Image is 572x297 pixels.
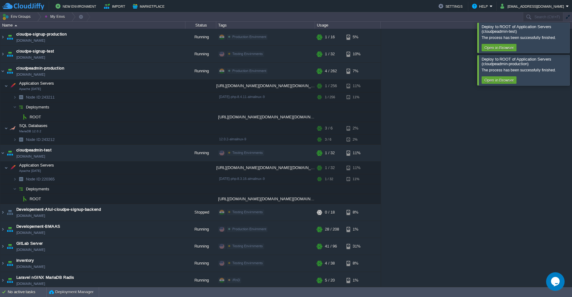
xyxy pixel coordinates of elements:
img: AMDAwAAAACH5BAEAAAAALAAAAAABAAEAAAICRAEAOw== [13,184,17,194]
div: 10% [346,46,367,62]
img: AMDAwAAAACH5BAEAAAAALAAAAAABAAEAAAICRAEAOw== [20,194,29,204]
a: Developement-Atul-cloudpe-signup-backend [16,206,101,213]
img: AMDAwAAAACH5BAEAAAAALAAAAAABAAEAAAICRAEAOw== [6,272,14,289]
img: AMDAwAAAACH5BAEAAAAALAAAAAABAAEAAAICRAEAOw== [13,92,17,102]
div: 1 / 32 [325,162,335,174]
img: AMDAwAAAACH5BAEAAAAALAAAAAABAAEAAAICRAEAOw== [6,63,14,79]
span: Developement-BMAAS [16,223,60,230]
span: Deploy to ROOT of Application Servers (cloudpeadmin-test) [482,24,551,34]
div: 1 / 256 [325,92,335,102]
img: AMDAwAAAACH5BAEAAAAALAAAAAABAAEAAAICRAEAOw== [13,174,17,184]
button: Open in Browser [483,45,516,50]
div: 7% [346,63,367,79]
img: AMDAwAAAACH5BAEAAAAALAAAAAABAAEAAAICRAEAOw== [15,25,17,26]
span: Application Servers [19,163,55,168]
div: 1 / 256 [325,80,337,92]
span: Apache [DATE] [19,87,41,91]
img: AMDAwAAAACH5BAEAAAAALAAAAAABAAEAAAICRAEAOw== [0,145,5,161]
a: Application ServersApache [DATE] [19,163,55,168]
div: 5 / 20 [325,272,335,289]
span: 243212 [25,137,56,142]
span: Laravel nGINX MariaDB Radis [16,274,74,281]
div: 11% [346,92,367,102]
div: Name [1,22,185,29]
div: 28 / 208 [325,221,339,238]
img: AMDAwAAAACH5BAEAAAAALAAAAAABAAEAAAICRAEAOw== [4,80,8,92]
img: AMDAwAAAACH5BAEAAAAALAAAAAABAAEAAAICRAEAOw== [17,102,25,112]
span: cloudpe-signup-production [16,31,67,37]
img: AMDAwAAAACH5BAEAAAAALAAAAAABAAEAAAICRAEAOw== [0,221,5,238]
img: AMDAwAAAACH5BAEAAAAALAAAAAABAAEAAAICRAEAOw== [20,112,29,122]
div: 4 / 38 [325,255,335,272]
div: [URL][DOMAIN_NAME][DOMAIN_NAME][DOMAIN_NAME] [216,194,315,204]
a: [DOMAIN_NAME] [16,37,45,44]
div: 1% [346,221,367,238]
img: AMDAwAAAACH5BAEAAAAALAAAAAABAAEAAAICRAEAOw== [13,135,17,144]
img: AMDAwAAAACH5BAEAAAAALAAAAAABAAEAAAICRAEAOw== [0,46,5,62]
img: AMDAwAAAACH5BAEAAAAALAAAAAABAAEAAAICRAEAOw== [0,63,5,79]
div: 11% [346,174,367,184]
button: [EMAIL_ADDRESS][DOMAIN_NAME] [500,2,566,10]
img: AMDAwAAAACH5BAEAAAAALAAAAAABAAEAAAICRAEAOw== [6,204,14,221]
div: 1 / 32 [325,174,333,184]
div: 3 / 6 [325,135,331,144]
iframe: chat widget [546,272,566,291]
a: Deployments [25,104,50,110]
div: 1 / 32 [325,46,335,62]
div: Status [186,22,216,29]
span: [DATE]-php-8.4.11-almalinux-9 [219,95,265,99]
img: AMDAwAAAACH5BAEAAAAALAAAAAABAAEAAAICRAEAOw== [17,135,25,144]
img: AMDAwAAAACH5BAEAAAAALAAAAAABAAEAAAICRAEAOw== [0,238,5,255]
a: [DOMAIN_NAME] [16,54,45,61]
span: inventory [16,257,34,264]
span: Node ID: [26,137,42,142]
span: 12.0.2-almalinux-9 [219,137,246,141]
div: Running [185,272,216,289]
a: cloudpe-signup-test [16,48,54,54]
div: Tags [217,22,315,29]
img: AMDAwAAAACH5BAEAAAAALAAAAAABAAEAAAICRAEAOw== [17,184,25,194]
div: 3 / 6 [325,122,333,134]
a: [DOMAIN_NAME] [16,264,45,270]
div: 8% [346,255,367,272]
a: Deployments [25,186,50,192]
span: Production Envirnment [232,227,266,231]
span: MariaDB 12.0.2 [19,129,41,133]
img: AMDAwAAAACH5BAEAAAAALAAAAAABAAEAAAICRAEAOw== [13,102,17,112]
a: cloudpeadmin-production [16,65,64,71]
a: Node ID:243211 [25,95,56,100]
img: CloudJiffy [2,2,44,10]
span: Apache [DATE] [19,169,41,173]
div: No active tasks [8,287,46,297]
div: 2% [346,122,367,134]
a: Application ServersApache [DATE] [19,81,55,86]
span: 220365 [25,176,56,182]
img: AMDAwAAAACH5BAEAAAAALAAAAAABAAEAAAICRAEAOw== [6,29,14,45]
div: 1% [346,272,367,289]
img: AMDAwAAAACH5BAEAAAAALAAAAAABAAEAAAICRAEAOw== [17,174,25,184]
img: AMDAwAAAACH5BAEAAAAALAAAAAABAAEAAAICRAEAOw== [0,204,5,221]
div: Running [185,221,216,238]
span: Testing Envirnments [232,210,263,214]
div: Stopped [185,204,216,221]
a: ROOT [29,114,42,120]
img: AMDAwAAAACH5BAEAAAAALAAAAAABAAEAAAICRAEAOw== [17,194,20,204]
div: The process has been successfully finished. [482,35,568,40]
div: 4 / 262 [325,63,337,79]
a: cloudpeadmin-test [16,147,52,153]
div: Running [185,255,216,272]
div: 11% [346,80,367,92]
span: Node ID: [26,95,42,100]
span: [DATE]-php-8.3.16-almalinux-9 [219,177,265,180]
span: Application Servers [19,81,55,86]
img: AMDAwAAAACH5BAEAAAAALAAAAAABAAEAAAICRAEAOw== [17,92,25,102]
a: [DOMAIN_NAME] [16,213,45,219]
button: New Environment [56,2,98,10]
a: [DOMAIN_NAME] [16,230,45,236]
div: 31% [346,238,367,255]
button: Env Groups [2,12,33,21]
